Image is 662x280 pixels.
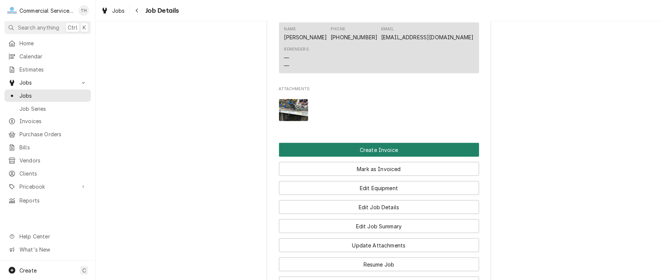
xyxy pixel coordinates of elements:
button: Edit Job Details [279,200,479,214]
button: Search anythingCtrlK [4,21,91,34]
div: Name [284,26,327,41]
div: Button Group Row [279,157,479,176]
span: Job Series [19,105,87,113]
div: Button Group Row [279,195,479,214]
div: Email [381,26,473,41]
a: Bills [4,141,91,153]
div: Name [284,26,296,32]
button: Update Attachments [279,238,479,252]
span: Purchase Orders [19,130,87,138]
span: Jobs [19,79,76,86]
a: Calendar [4,50,91,63]
span: K [83,24,86,31]
a: Reports [4,194,91,207]
span: What's New [19,246,86,253]
span: Estimates [19,66,87,73]
a: Go to Pricebook [4,180,91,193]
div: Button Group Row [279,252,479,271]
img: Op60zlQZGESbkmQEI39A [279,99,309,121]
button: Mark as Invoiced [279,162,479,176]
a: Clients [4,167,91,180]
button: Edit Job Summary [279,219,479,233]
span: Job Details [143,6,179,16]
div: Attachments [279,86,479,127]
div: Tricia Hansen's Avatar [79,5,89,16]
button: Navigate back [131,4,143,16]
span: Help Center [19,232,86,240]
a: Invoices [4,115,91,127]
div: Client Contact [279,15,479,77]
span: Jobs [19,92,87,100]
a: Go to What's New [4,243,91,256]
span: Clients [19,170,87,177]
div: Commercial Service Co. [19,7,74,15]
button: Create Invoice [279,143,479,157]
button: Resume Job [279,258,479,271]
a: Jobs [98,4,128,17]
div: C [7,5,17,16]
span: Home [19,39,87,47]
span: C [82,267,86,274]
button: Edit Equipment [279,181,479,195]
div: Client Contact List [279,22,479,77]
div: Phone [331,26,345,32]
a: Job Series [4,103,91,115]
div: Button Group Row [279,176,479,195]
span: Jobs [112,7,125,15]
div: Contact [279,22,479,74]
span: Ctrl [68,24,77,31]
span: Pricebook [19,183,76,191]
div: Button Group Row [279,214,479,233]
a: Estimates [4,63,91,76]
a: Purchase Orders [4,128,91,140]
a: Jobs [4,89,91,102]
div: Commercial Service Co.'s Avatar [7,5,17,16]
span: Attachments [279,93,479,127]
span: Bills [19,143,87,151]
a: Home [4,37,91,49]
a: [EMAIL_ADDRESS][DOMAIN_NAME] [381,34,473,40]
a: Go to Jobs [4,76,91,89]
span: Invoices [19,117,87,125]
span: Search anything [18,24,59,31]
div: — [284,62,289,70]
div: Reminders [284,46,309,69]
div: — [284,54,289,62]
span: Reports [19,197,87,204]
a: Go to Help Center [4,230,91,243]
a: [PHONE_NUMBER] [331,34,377,40]
div: Button Group Row [279,143,479,157]
div: Phone [331,26,377,41]
div: Button Group Row [279,233,479,252]
div: [PERSON_NAME] [284,33,327,41]
div: Email [381,26,394,32]
span: Create [19,267,37,274]
span: Calendar [19,52,87,60]
span: Attachments [279,86,479,92]
span: Vendors [19,156,87,164]
a: Vendors [4,154,91,167]
div: TH [79,5,89,16]
div: Reminders [284,46,309,52]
